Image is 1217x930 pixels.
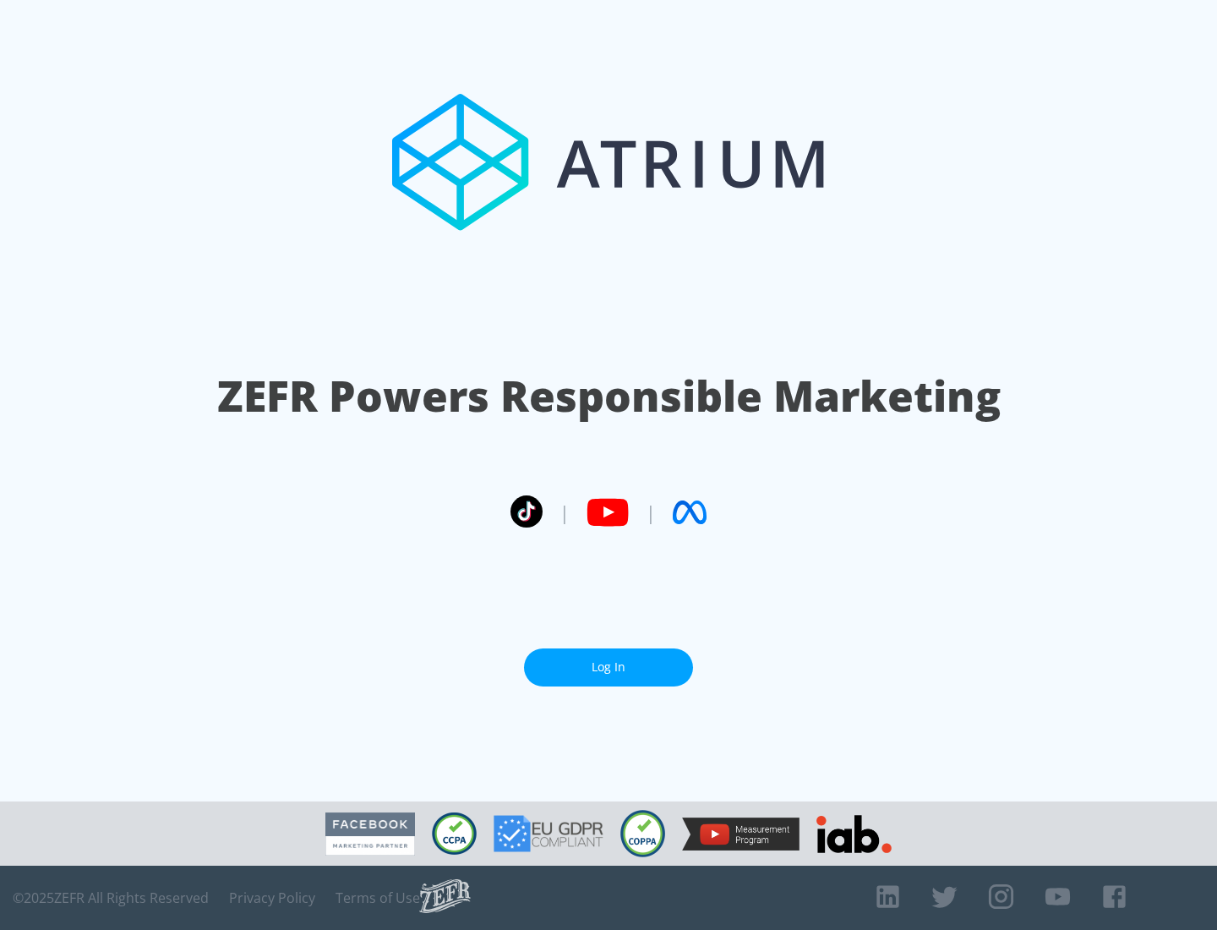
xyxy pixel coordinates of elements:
h1: ZEFR Powers Responsible Marketing [217,367,1001,425]
img: Facebook Marketing Partner [325,812,415,856]
a: Privacy Policy [229,889,315,906]
img: COPPA Compliant [620,810,665,857]
img: CCPA Compliant [432,812,477,855]
img: YouTube Measurement Program [682,818,800,851]
span: | [559,500,570,525]
span: | [646,500,656,525]
a: Terms of Use [336,889,420,906]
a: Log In [524,648,693,687]
img: IAB [816,815,892,853]
span: © 2025 ZEFR All Rights Reserved [13,889,209,906]
img: GDPR Compliant [494,815,603,852]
